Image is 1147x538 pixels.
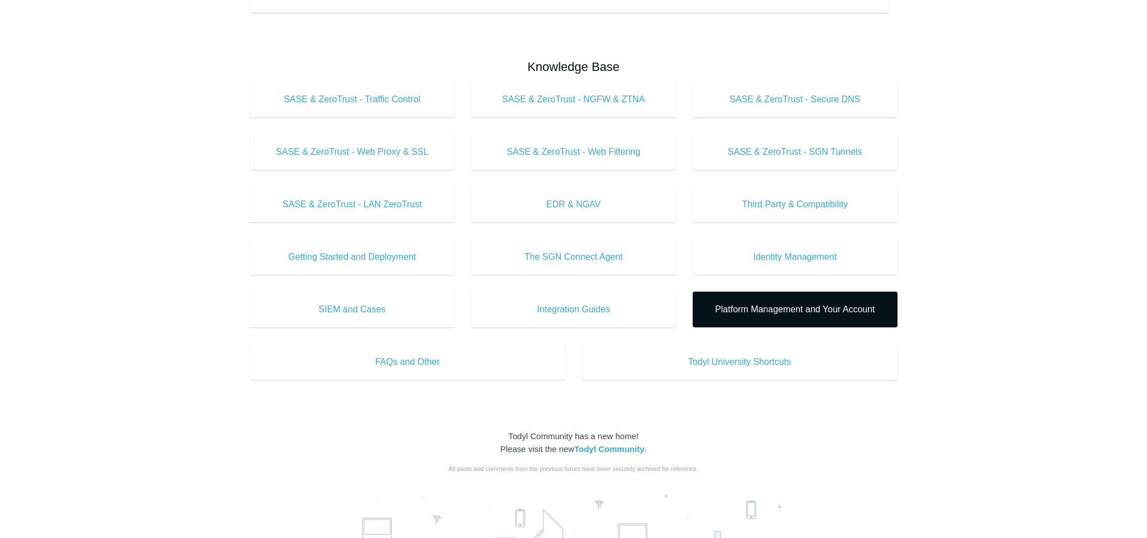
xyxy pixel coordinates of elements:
[250,292,455,327] a: SIEM and Cases
[709,303,881,316] span: Platform Management and Your Account
[693,292,898,327] a: Platform Management and Your Account
[488,145,659,159] span: SASE & ZeroTrust - Web Filtering
[709,250,881,264] span: Identity Management
[693,82,898,117] a: SASE & ZeroTrust - Secure DNS
[693,134,898,170] a: SASE & ZeroTrust - SGN Tunnels
[582,344,898,380] a: Todyl University Shortcuts
[709,93,881,106] span: SASE & ZeroTrust - Secure DNS
[574,444,645,454] a: Todyl Community
[488,250,659,264] span: The SGN Connect Agent
[267,250,438,264] span: Getting Started and Deployment
[250,134,455,170] a: SASE & ZeroTrust - Web Proxy & SSL
[488,93,659,106] span: SASE & ZeroTrust - NGFW & ZTNA
[709,145,881,159] span: SASE & ZeroTrust - SGN Tunnels
[267,93,438,106] span: SASE & ZeroTrust - Traffic Control
[267,355,549,369] span: FAQs and Other
[709,198,881,211] span: Third Party & Compatibility
[471,292,676,327] a: Integration Guides
[693,187,898,222] a: Third Party & Compatibility
[471,187,676,222] a: EDR & NGAV
[250,58,898,76] h2: Knowledge Base
[250,344,565,380] a: FAQs and Other
[250,464,898,474] div: All posts and comments from the previous forum have been securely archived for reference.
[250,82,455,117] a: SASE & ZeroTrust - Traffic Control
[250,187,455,222] a: SASE & ZeroTrust - LAN ZeroTrust
[471,82,676,117] a: SASE & ZeroTrust - NGFW & ZTNA
[267,303,438,316] span: SIEM and Cases
[267,198,438,211] span: SASE & ZeroTrust - LAN ZeroTrust
[488,198,659,211] span: EDR & NGAV
[693,239,898,275] a: Identity Management
[471,239,676,275] a: The SGN Connect Agent
[599,355,881,369] span: Todyl University Shortcuts
[267,145,438,159] span: SASE & ZeroTrust - Web Proxy & SSL
[488,303,659,316] span: Integration Guides
[250,430,898,455] div: Todyl Community has a new home! Please visit the new .
[250,239,455,275] a: Getting Started and Deployment
[471,134,676,170] a: SASE & ZeroTrust - Web Filtering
